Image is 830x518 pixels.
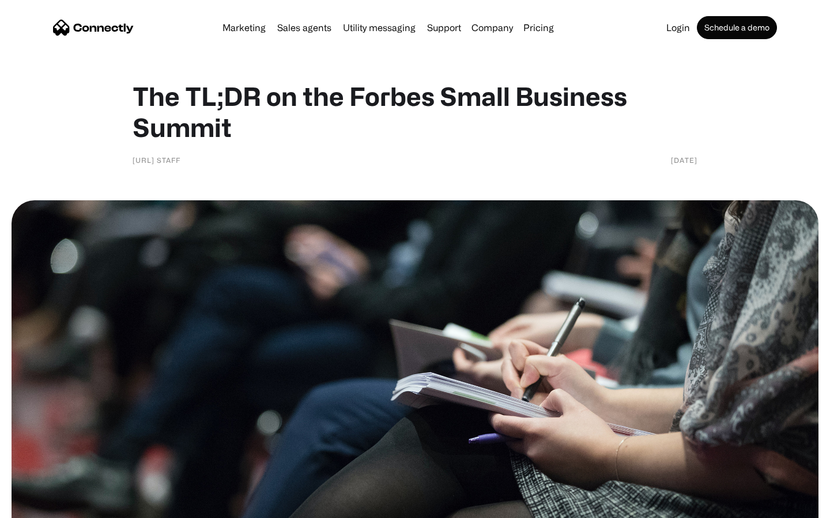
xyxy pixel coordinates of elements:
[422,23,466,32] a: Support
[468,20,516,36] div: Company
[697,16,777,39] a: Schedule a demo
[218,23,270,32] a: Marketing
[471,20,513,36] div: Company
[133,154,180,166] div: [URL] Staff
[12,498,69,514] aside: Language selected: English
[338,23,420,32] a: Utility messaging
[671,154,697,166] div: [DATE]
[23,498,69,514] ul: Language list
[273,23,336,32] a: Sales agents
[133,81,697,143] h1: The TL;DR on the Forbes Small Business Summit
[662,23,695,32] a: Login
[519,23,559,32] a: Pricing
[53,19,134,36] a: home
